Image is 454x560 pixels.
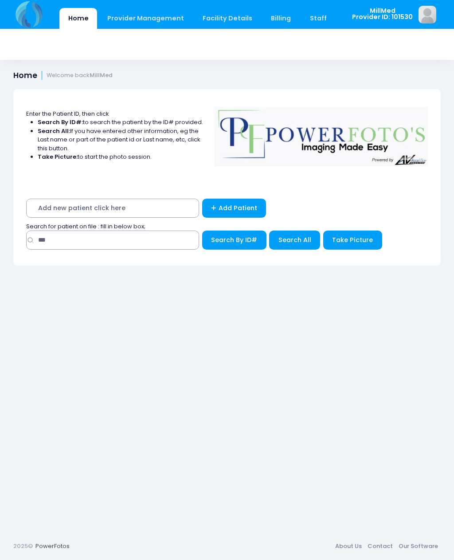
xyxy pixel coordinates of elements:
span: Add new patient click here [26,199,199,218]
button: Take Picture [323,231,382,250]
button: Search By ID# [202,231,266,250]
span: Search for patient on file : fill in below box; [26,222,145,231]
a: Billing [262,8,300,29]
button: Search All [269,231,320,250]
strong: Search All: [38,127,70,135]
a: Facility Details [194,8,261,29]
span: 2025© [13,542,33,550]
li: to start the photo session. [38,153,204,161]
span: Search By ID# [211,235,257,244]
a: Our Software [395,538,441,554]
img: image [419,6,436,23]
small: Welcome back [47,72,113,79]
li: If you have entered other information, eg the Last name or part of the patient id or Last name, e... [38,127,204,153]
strong: MillMed [90,71,113,79]
span: Take Picture [332,235,373,244]
strong: Take Picture: [38,153,78,161]
a: Add Patient [202,199,266,218]
span: Enter the Patient ID, then click [26,110,109,118]
span: Search All [278,235,311,244]
a: PowerFotos [35,542,70,550]
img: Logo [211,101,432,166]
h1: Home [13,71,113,80]
a: Provider Management [98,8,192,29]
span: MillMed Provider ID: 101530 [352,8,413,20]
li: to search the patient by the ID# provided. [38,118,204,127]
a: Home [59,8,97,29]
a: About Us [332,538,364,554]
strong: Search By ID#: [38,118,83,126]
a: Contact [364,538,395,554]
a: Staff [301,8,335,29]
